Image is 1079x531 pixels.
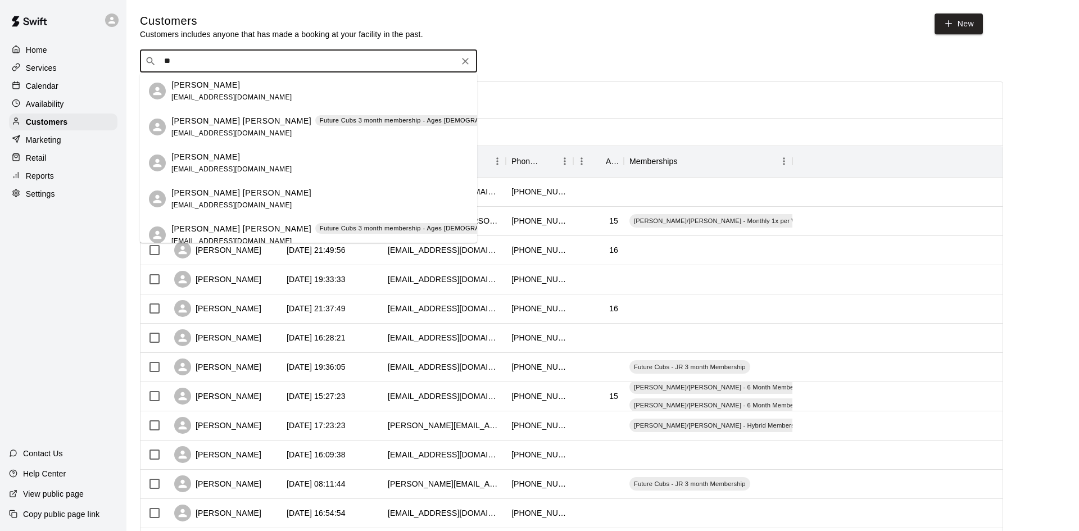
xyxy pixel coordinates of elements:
[320,224,522,233] p: Future Cubs 3 month membership - Ages [DEMOGRAPHIC_DATA]+
[609,303,618,314] div: 16
[629,362,750,371] span: Future Cubs - JR 3 month Membership
[171,187,311,199] p: [PERSON_NAME] [PERSON_NAME]
[23,509,99,520] p: Copy public page link
[149,119,166,135] div: Jackson cerulli
[174,505,261,521] div: [PERSON_NAME]
[388,303,500,314] div: javierbon9918@gmail.com
[629,360,750,374] div: Future Cubs - JR 3 month Membership
[9,167,117,184] a: Reports
[629,383,853,392] span: [PERSON_NAME]/[PERSON_NAME] - 6 Month Membership - 2x per week
[382,146,506,177] div: Email
[26,134,61,146] p: Marketing
[511,449,568,460] div: +19083978761
[171,115,311,127] p: [PERSON_NAME] [PERSON_NAME]
[388,478,500,489] div: rodia.michael@gmail.com
[609,244,618,256] div: 16
[149,226,166,243] div: Jackson Cerulli
[678,153,693,169] button: Sort
[629,421,808,430] span: [PERSON_NAME]/[PERSON_NAME] - Hybrid Membership
[140,50,477,72] div: Search customers by name or email
[26,98,64,110] p: Availability
[320,116,522,125] p: Future Cubs 3 month membership - Ages [DEMOGRAPHIC_DATA]+
[511,507,568,519] div: +19082163741
[174,271,261,288] div: [PERSON_NAME]
[388,361,500,373] div: lesliesalmonotr@gmail.com
[9,131,117,148] a: Marketing
[776,153,792,170] button: Menu
[629,419,808,432] div: [PERSON_NAME]/[PERSON_NAME] - Hybrid Membership
[287,274,346,285] div: 2025-09-08 19:33:33
[511,146,541,177] div: Phone Number
[174,242,261,258] div: [PERSON_NAME]
[171,129,292,137] span: [EMAIL_ADDRESS][DOMAIN_NAME]
[9,96,117,112] a: Availability
[174,300,261,317] div: [PERSON_NAME]
[935,13,983,34] a: New
[287,244,346,256] div: 2025-09-08 21:49:56
[174,446,261,463] div: [PERSON_NAME]
[388,420,500,431] div: raoul.bhavnani@gmail.com
[511,361,568,373] div: +12018411013
[171,151,240,163] p: [PERSON_NAME]
[174,475,261,492] div: [PERSON_NAME]
[511,274,568,285] div: +19737031789
[26,80,58,92] p: Calendar
[629,401,853,410] span: [PERSON_NAME]/[PERSON_NAME] - 6 Month Membership - 2x per week
[590,153,606,169] button: Sort
[511,420,568,431] div: +19172091598
[511,332,568,343] div: +19084039758
[511,215,568,226] div: +12013217233
[23,448,63,459] p: Contact Us
[171,93,292,101] span: [EMAIL_ADDRESS][DOMAIN_NAME]
[140,13,423,29] h5: Customers
[388,244,500,256] div: obrienjake09@gmail.com
[609,215,618,226] div: 15
[606,146,618,177] div: Age
[9,114,117,130] a: Customers
[541,153,556,169] button: Sort
[287,391,346,402] div: 2025-09-02 15:27:23
[511,303,568,314] div: +19543263871
[287,361,346,373] div: 2025-09-02 19:36:05
[149,83,166,99] div: Jill Cerulli
[174,358,261,375] div: [PERSON_NAME]
[174,388,261,405] div: [PERSON_NAME]
[511,391,568,402] div: +12017870217
[9,185,117,202] a: Settings
[624,146,792,177] div: Memberships
[573,153,590,170] button: Menu
[26,44,47,56] p: Home
[26,188,55,199] p: Settings
[174,417,261,434] div: [PERSON_NAME]
[629,479,750,488] span: Future Cubs - JR 3 month Membership
[511,478,568,489] div: +17324399769
[388,391,500,402] div: ghesse202@gmail.com
[457,53,473,69] button: Clear
[9,149,117,166] a: Retail
[287,303,346,314] div: 2025-09-07 21:37:49
[629,380,853,394] div: [PERSON_NAME]/[PERSON_NAME] - 6 Month Membership - 2x per week
[9,78,117,94] a: Calendar
[287,507,346,519] div: 2025-08-29 16:54:54
[388,274,500,285] div: toddfisher29@gmail.com
[609,391,618,402] div: 15
[388,449,500,460] div: jpd732@gmail.com
[388,507,500,519] div: kmrafter@gmail.com
[171,165,292,173] span: [EMAIL_ADDRESS][DOMAIN_NAME]
[287,420,346,431] div: 2025-09-01 17:23:23
[9,42,117,58] a: Home
[556,153,573,170] button: Menu
[9,60,117,76] a: Services
[23,488,84,500] p: View public page
[140,29,423,40] p: Customers includes anyone that has made a booking at your facility in the past.
[489,153,506,170] button: Menu
[287,332,346,343] div: 2025-09-05 16:28:21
